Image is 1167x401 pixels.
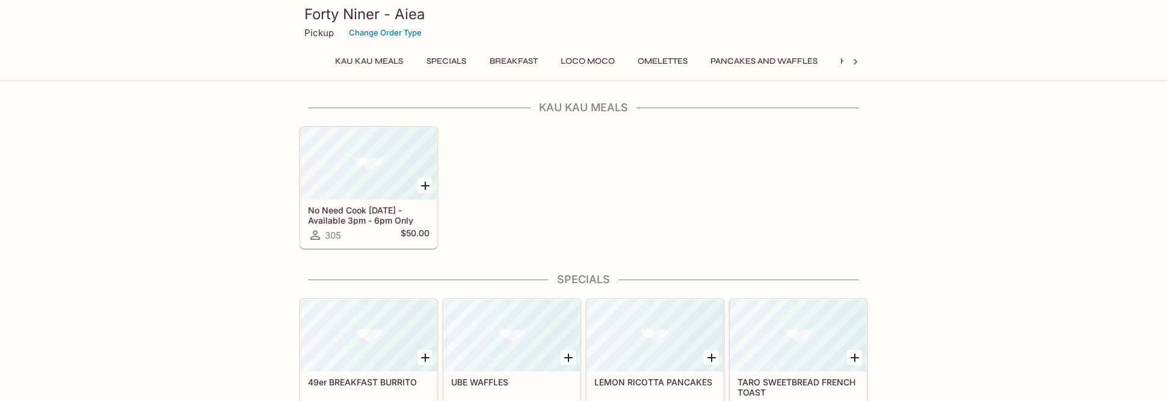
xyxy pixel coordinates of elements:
[737,377,859,397] h5: TARO SWEETBREAD FRENCH TOAST
[554,53,621,70] button: Loco Moco
[834,53,982,70] button: Hawaiian Style French Toast
[304,5,863,23] h3: Forty Niner - Aiea
[451,377,573,387] h5: UBE WAFFLES
[301,299,437,372] div: 49er BREAKFAST BURRITO
[587,299,723,372] div: LEMON RICOTTA PANCAKES
[419,53,473,70] button: Specials
[631,53,694,70] button: Omelettes
[300,101,867,114] h4: Kau Kau Meals
[401,228,430,242] h5: $50.00
[417,350,433,365] button: Add 49er BREAKFAST BURRITO
[304,27,334,38] p: Pickup
[704,53,824,70] button: Pancakes and Waffles
[328,53,410,70] button: Kau Kau Meals
[594,377,716,387] h5: LEMON RICOTTA PANCAKES
[417,178,433,193] button: Add No Need Cook Today - Available 3pm - 6pm Only
[325,230,341,241] span: 305
[561,350,576,365] button: Add UBE WAFFLES
[704,350,719,365] button: Add LEMON RICOTTA PANCAKES
[730,299,866,372] div: TARO SWEETBREAD FRENCH TOAST
[308,205,430,225] h5: No Need Cook [DATE] - Available 3pm - 6pm Only
[483,53,544,70] button: Breakfast
[300,273,867,286] h4: Specials
[444,299,580,372] div: UBE WAFFLES
[847,350,862,365] button: Add TARO SWEETBREAD FRENCH TOAST
[301,127,437,200] div: No Need Cook Today - Available 3pm - 6pm Only
[300,127,437,248] a: No Need Cook [DATE] - Available 3pm - 6pm Only305$50.00
[308,377,430,387] h5: 49er BREAKFAST BURRITO
[343,23,427,42] button: Change Order Type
